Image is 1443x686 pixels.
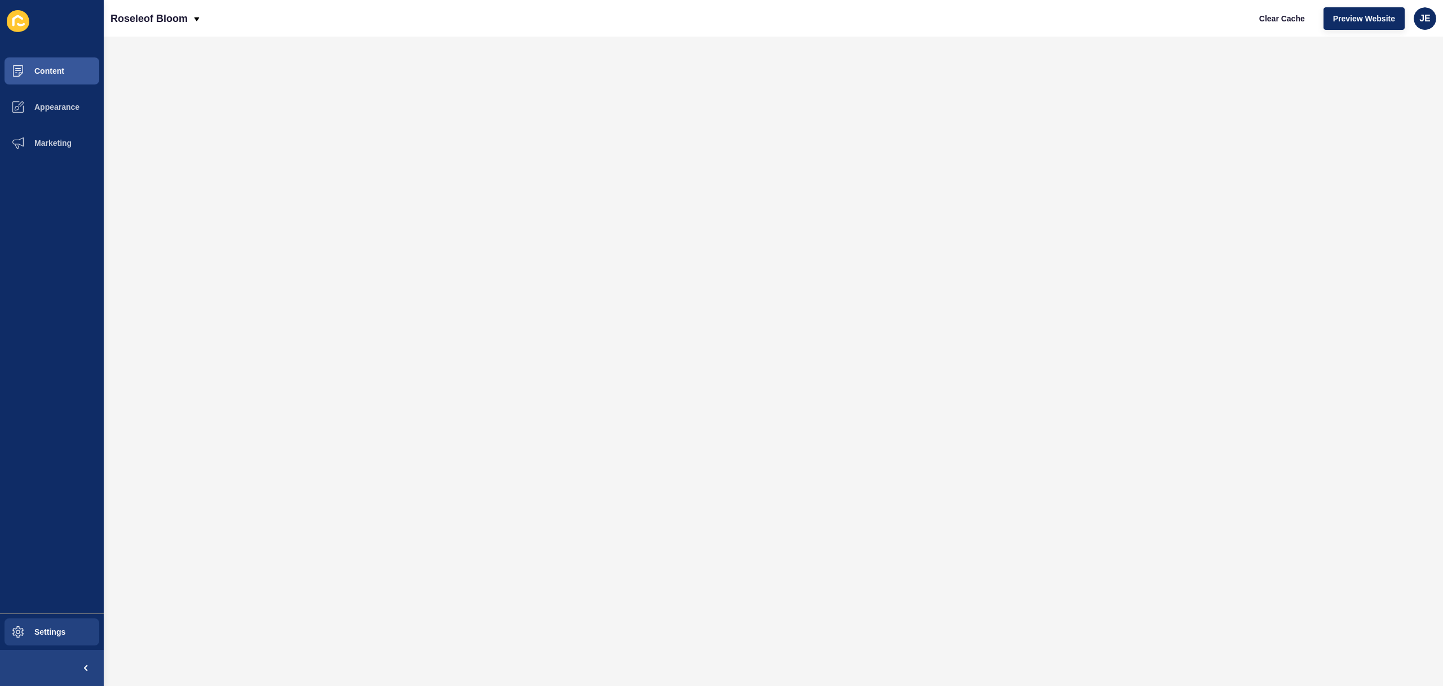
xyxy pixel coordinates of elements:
span: Preview Website [1333,13,1395,24]
span: JE [1419,13,1431,24]
p: Roseleof Bloom [110,5,188,33]
button: Clear Cache [1250,7,1314,30]
button: Preview Website [1324,7,1405,30]
span: Clear Cache [1259,13,1305,24]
